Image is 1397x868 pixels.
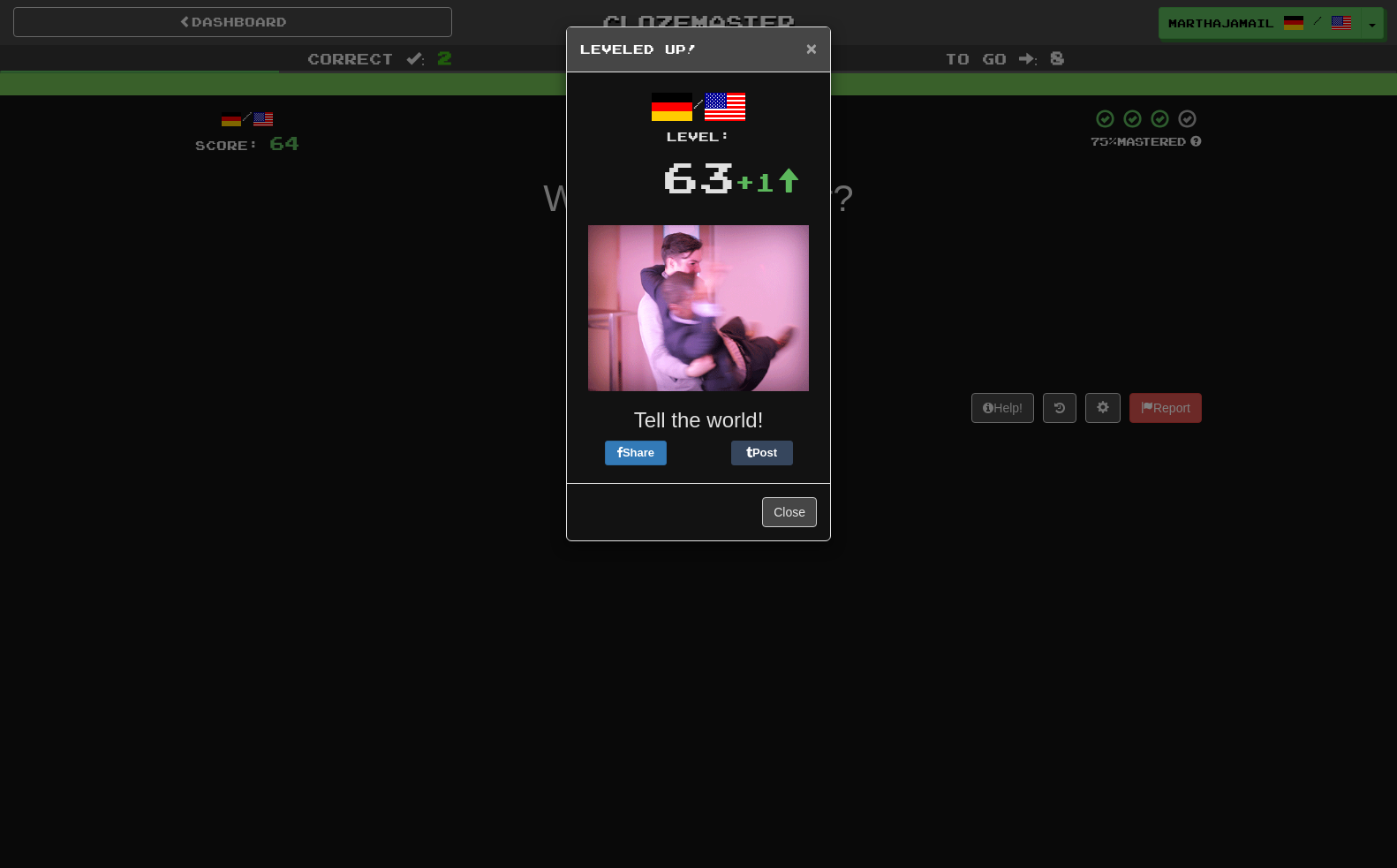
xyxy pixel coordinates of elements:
[667,441,731,465] iframe: X Post Button
[662,146,735,208] div: 63
[580,86,817,146] div: /
[580,41,817,58] h5: Leveled Up!
[731,441,793,465] button: Post
[588,225,809,391] img: spinning-7b6715965d7e0220b69722fa66aa21efa1181b58e7b7375ebe2c5b603073e17d.gif
[806,38,817,58] span: ×
[806,39,817,57] button: Close
[580,409,817,432] h3: Tell the world!
[605,441,667,465] button: Share
[762,497,817,527] button: Close
[735,164,800,200] div: +1
[580,128,817,146] div: Level:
